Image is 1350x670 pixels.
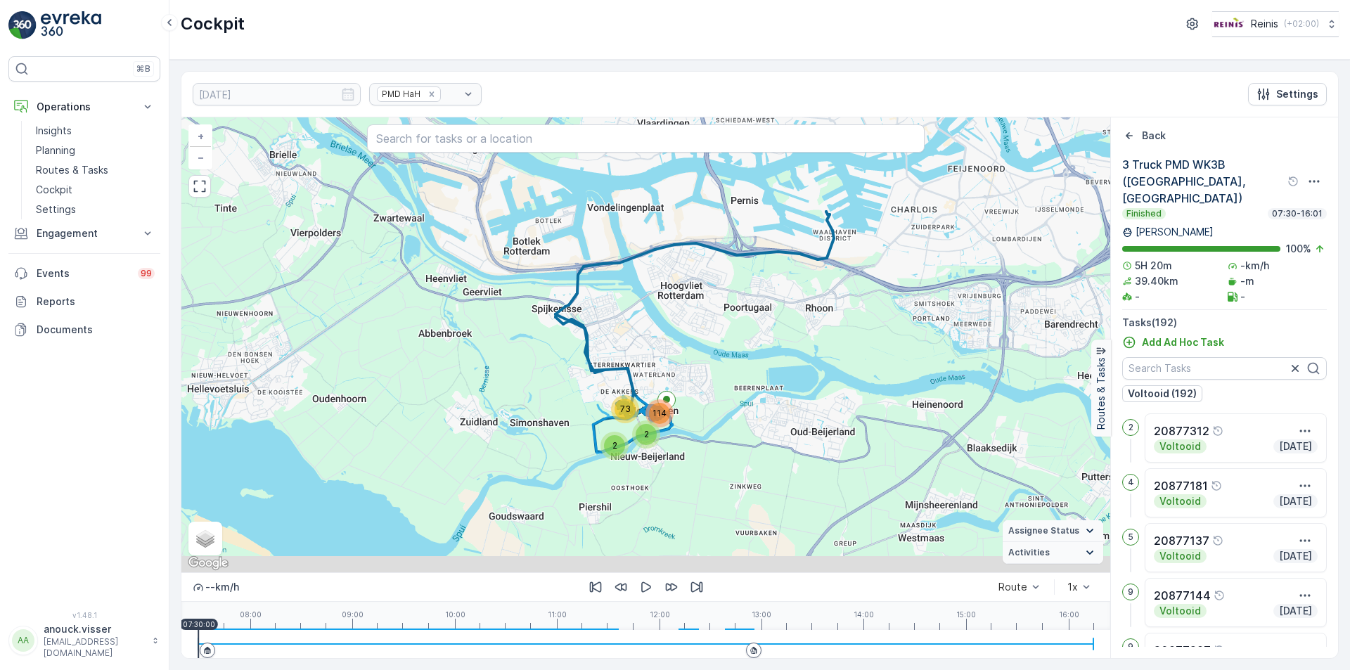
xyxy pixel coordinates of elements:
p: Finished [1125,208,1163,219]
p: [DATE] [1278,494,1313,508]
p: 9 [1128,641,1133,652]
a: Insights [30,121,160,141]
p: [EMAIL_ADDRESS][DOMAIN_NAME] [44,636,145,659]
button: Reinis(+02:00) [1212,11,1339,37]
a: Open this area in Google Maps (opens a new window) [185,554,231,572]
p: ⌘B [136,63,150,75]
span: Assignee Status [1008,525,1079,536]
span: − [198,151,205,163]
a: Layers [190,523,221,554]
a: Documents [8,316,160,344]
a: Zoom In [190,126,211,147]
a: Back [1122,129,1166,143]
a: Planning [30,141,160,160]
p: 20877181 [1154,477,1208,494]
div: Route [998,581,1027,593]
p: Engagement [37,226,132,240]
summary: Activities [1003,542,1103,564]
a: Add Ad Hoc Task [1122,335,1224,349]
a: Settings [30,200,160,219]
p: 39.40km [1135,274,1178,288]
p: -km/h [1240,259,1269,273]
p: Settings [36,202,76,217]
span: Activities [1008,547,1050,558]
p: 11:00 [548,610,567,619]
p: 07:30:00 [183,620,215,629]
span: 2 [612,440,617,451]
span: 114 [652,408,667,418]
p: Events [37,266,129,281]
p: Routes & Tasks [1094,357,1108,430]
button: Settings [1248,83,1327,105]
img: logo_light-DOdMpM7g.png [41,11,101,39]
img: logo [8,11,37,39]
p: 99 [141,268,152,279]
span: 73 [620,404,631,414]
p: 09:00 [342,610,364,619]
button: Operations [8,93,160,121]
p: anouck.visser [44,622,145,636]
p: Cockpit [181,13,245,35]
p: Reports [37,295,155,309]
p: 9 [1128,586,1133,598]
img: Google [185,554,231,572]
p: Insights [36,124,72,138]
p: [DATE] [1278,439,1313,453]
p: 12:00 [650,610,670,619]
p: Voltooid [1158,439,1202,453]
input: dd/mm/yyyy [193,83,361,105]
p: 20877144 [1154,587,1211,604]
input: Search Tasks [1122,357,1327,380]
p: 20877312 [1154,423,1209,439]
p: 10:00 [445,610,465,619]
p: 4 [1128,477,1134,488]
p: - [1240,290,1245,304]
div: 2 [632,420,660,449]
p: 15:00 [956,610,976,619]
a: Routes & Tasks [30,160,160,180]
p: 3 Truck PMD WK3B ([GEOGRAPHIC_DATA], [GEOGRAPHIC_DATA]) [1122,156,1285,207]
a: Cockpit [30,180,160,200]
div: 1x [1067,581,1078,593]
p: 08:00 [240,610,262,619]
div: Help Tooltip Icon [1212,535,1223,546]
p: Voltooid [1158,604,1202,618]
div: AA [12,629,34,652]
p: Cockpit [36,183,72,197]
p: Planning [36,143,75,157]
p: Voltooid (192) [1128,387,1197,401]
p: Add Ad Hoc Task [1142,335,1224,349]
p: Tasks ( 192 ) [1122,316,1327,330]
p: 14:00 [854,610,874,619]
p: 07:30-16:01 [1271,208,1324,219]
p: 2 [1129,422,1133,433]
div: 114 [645,399,674,427]
p: - [1135,290,1140,304]
a: Zoom Out [190,147,211,168]
span: + [198,130,204,142]
img: Reinis-Logo-Vrijstaand_Tekengebied-1-copy2_aBO4n7j.png [1212,16,1245,32]
div: Help Tooltip Icon [1212,425,1223,437]
p: 13:00 [752,610,771,619]
p: Routes & Tasks [36,163,108,177]
p: [PERSON_NAME] [1136,225,1214,239]
p: Voltooid [1158,549,1202,563]
p: Documents [37,323,155,337]
p: 20877137 [1154,532,1209,549]
button: AAanouck.visser[EMAIL_ADDRESS][DOMAIN_NAME] [8,622,160,659]
p: 100 % [1286,242,1311,256]
p: -- km/h [205,580,239,594]
div: Help Tooltip Icon [1211,480,1222,491]
summary: Assignee Status [1003,520,1103,542]
div: Help Tooltip Icon [1214,590,1225,601]
p: 16:00 [1059,610,1079,619]
span: 2 [644,429,649,439]
div: 2 [600,432,629,460]
p: 20877287 [1154,642,1211,659]
input: Search for tasks or a location [367,124,925,153]
p: [DATE] [1278,549,1313,563]
p: Reinis [1251,17,1278,31]
p: -m [1240,274,1254,288]
p: Voltooid [1158,494,1202,508]
div: Help Tooltip Icon [1214,645,1225,656]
